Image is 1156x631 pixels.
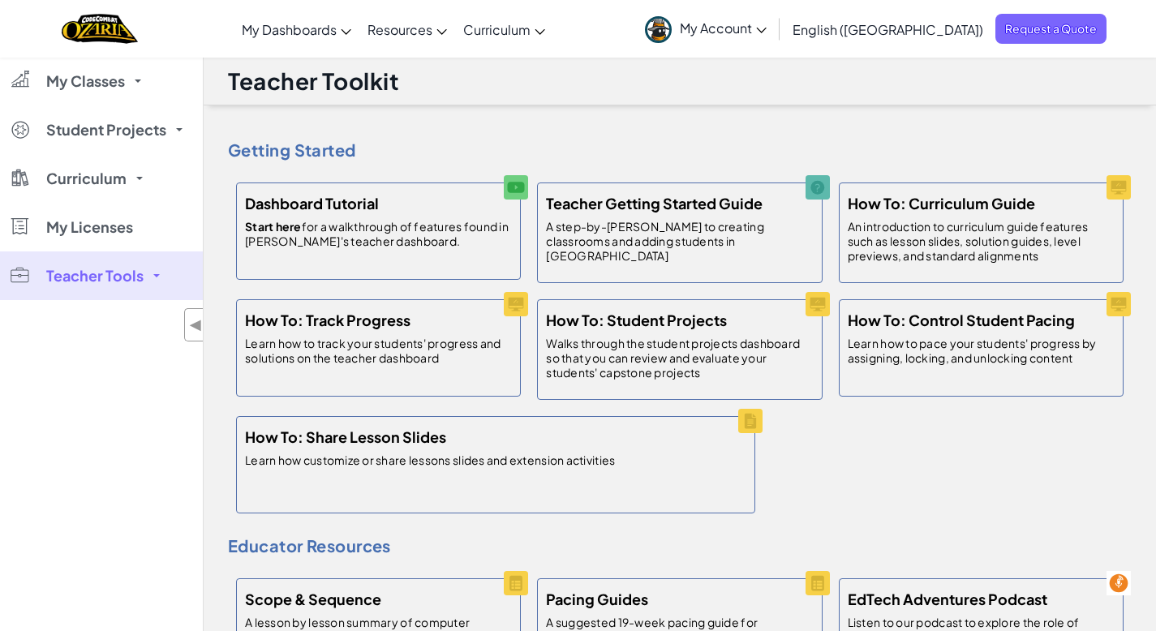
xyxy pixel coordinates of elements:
[546,219,813,263] p: A step-by-[PERSON_NAME] to creating classrooms and adding students in [GEOGRAPHIC_DATA]
[367,21,432,38] span: Resources
[831,174,1132,291] a: How To: Curriculum Guide An introduction to curriculum guide features such as lesson slides, solu...
[245,219,512,248] p: for a walkthrough of features found in [PERSON_NAME]'s teacher dashboard.
[637,3,775,54] a: My Account
[784,7,991,51] a: English ([GEOGRAPHIC_DATA])
[245,587,381,611] h5: Scope & Sequence
[831,291,1132,405] a: How To: Control Student Pacing Learn how to pace your students' progress by assigning, locking, a...
[848,191,1035,215] h5: How To: Curriculum Guide
[645,16,672,43] img: avatar
[546,336,813,380] p: Walks through the student projects dashboard so that you can review and evaluate your students' c...
[228,291,529,405] a: How To: Track Progress Learn how to track your students' progress and solutions on the teacher da...
[234,7,359,51] a: My Dashboards
[529,291,830,408] a: How To: Student Projects Walks through the student projects dashboard so that you can review and ...
[546,308,727,332] h5: How To: Student Projects
[189,313,203,337] span: ◀
[245,308,410,332] h5: How To: Track Progress
[245,453,615,467] p: Learn how customize or share lessons slides and extension activities
[546,587,648,611] h5: Pacing Guides
[463,21,531,38] span: Curriculum
[62,12,137,45] a: Ozaria by CodeCombat logo
[848,336,1115,365] p: Learn how to pace your students' progress by assigning, locking, and unlocking content
[46,74,125,88] span: My Classes
[245,191,379,215] h5: Dashboard Tutorial
[245,336,512,365] p: Learn how to track your students' progress and solutions on the teacher dashboard
[62,12,137,45] img: Home
[848,308,1075,332] h5: How To: Control Student Pacing
[245,425,446,449] h5: How To: Share Lesson Slides
[228,138,1132,162] h4: Getting Started
[46,122,166,137] span: Student Projects
[680,19,767,36] span: My Account
[228,174,529,288] a: Dashboard Tutorial Start herefor a walkthrough of features found in [PERSON_NAME]'s teacher dashb...
[245,219,302,234] strong: Start here
[793,21,983,38] span: English ([GEOGRAPHIC_DATA])
[46,171,127,186] span: Curriculum
[359,7,455,51] a: Resources
[546,191,763,215] h5: Teacher Getting Started Guide
[995,14,1107,44] a: Request a Quote
[228,66,399,97] h1: Teacher Toolkit
[46,220,133,234] span: My Licenses
[529,174,830,291] a: Teacher Getting Started Guide A step-by-[PERSON_NAME] to creating classrooms and adding students ...
[46,268,144,283] span: Teacher Tools
[455,7,553,51] a: Curriculum
[228,534,1132,558] h4: Educator Resources
[848,219,1115,263] p: An introduction to curriculum guide features such as lesson slides, solution guides, level previe...
[848,587,1047,611] h5: EdTech Adventures Podcast
[228,408,763,522] a: How To: Share Lesson Slides Learn how customize or share lessons slides and extension activities
[242,21,337,38] span: My Dashboards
